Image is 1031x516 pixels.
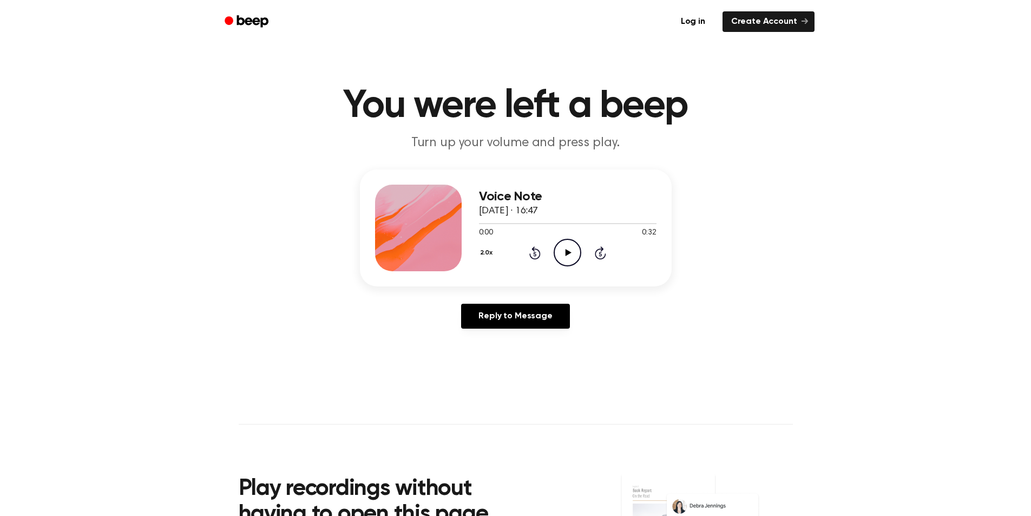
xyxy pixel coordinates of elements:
a: Create Account [723,11,815,32]
p: Turn up your volume and press play. [308,134,724,152]
h3: Voice Note [479,190,656,204]
button: 2.0x [479,244,497,262]
a: Beep [217,11,278,32]
span: 0:00 [479,227,493,239]
a: Log in [670,9,716,34]
a: Reply to Message [461,304,569,329]
h1: You were left a beep [239,87,793,126]
span: [DATE] · 16:47 [479,206,539,216]
span: 0:32 [642,227,656,239]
